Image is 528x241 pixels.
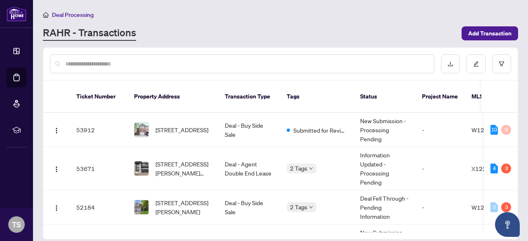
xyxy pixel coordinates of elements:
[468,27,511,40] span: Add Transaction
[448,61,453,67] span: download
[471,204,507,211] span: W12383493
[415,113,465,147] td: -
[50,162,63,175] button: Logo
[280,81,354,113] th: Tags
[134,200,148,214] img: thumbnail-img
[218,113,280,147] td: Deal - Buy Side Sale
[495,212,520,237] button: Open asap
[501,202,511,212] div: 3
[127,81,218,113] th: Property Address
[462,26,518,40] button: Add Transaction
[471,126,507,133] span: W12336677
[50,123,63,136] button: Logo
[70,147,127,190] td: 53671
[465,81,514,113] th: MLS #
[309,166,313,171] span: down
[156,198,212,216] span: [STREET_ADDRESS][PERSON_NAME]
[290,202,307,212] span: 2 Tags
[467,54,486,73] button: edit
[12,219,21,230] span: TS
[156,159,212,178] span: [STREET_ADDRESS][PERSON_NAME][PERSON_NAME]
[499,61,504,67] span: filter
[218,147,280,190] td: Deal - Agent Double End Lease
[354,113,415,147] td: New Submission - Processing Pending
[471,165,505,172] span: X12263677
[70,81,127,113] th: Ticket Number
[441,54,460,73] button: download
[43,12,49,18] span: home
[354,147,415,190] td: Information Updated - Processing Pending
[218,81,280,113] th: Transaction Type
[290,164,307,173] span: 2 Tags
[156,125,208,134] span: [STREET_ADDRESS]
[501,125,511,135] div: 0
[134,123,148,137] img: thumbnail-img
[415,147,465,190] td: -
[490,202,498,212] div: 0
[43,26,136,41] a: RAHR - Transactions
[492,54,511,73] button: filter
[53,166,60,173] img: Logo
[309,205,313,209] span: down
[218,190,280,225] td: Deal - Buy Side Sale
[134,161,148,175] img: thumbnail-img
[50,201,63,214] button: Logo
[473,61,479,67] span: edit
[490,164,498,173] div: 4
[354,190,415,225] td: Deal Fell Through - Pending Information
[293,126,347,135] span: Submitted for Review
[354,81,415,113] th: Status
[53,205,60,211] img: Logo
[501,164,511,173] div: 3
[53,127,60,134] img: Logo
[490,125,498,135] div: 10
[415,81,465,113] th: Project Name
[52,11,94,19] span: Deal Processing
[7,6,26,21] img: logo
[415,190,465,225] td: -
[70,190,127,225] td: 52184
[70,113,127,147] td: 53912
